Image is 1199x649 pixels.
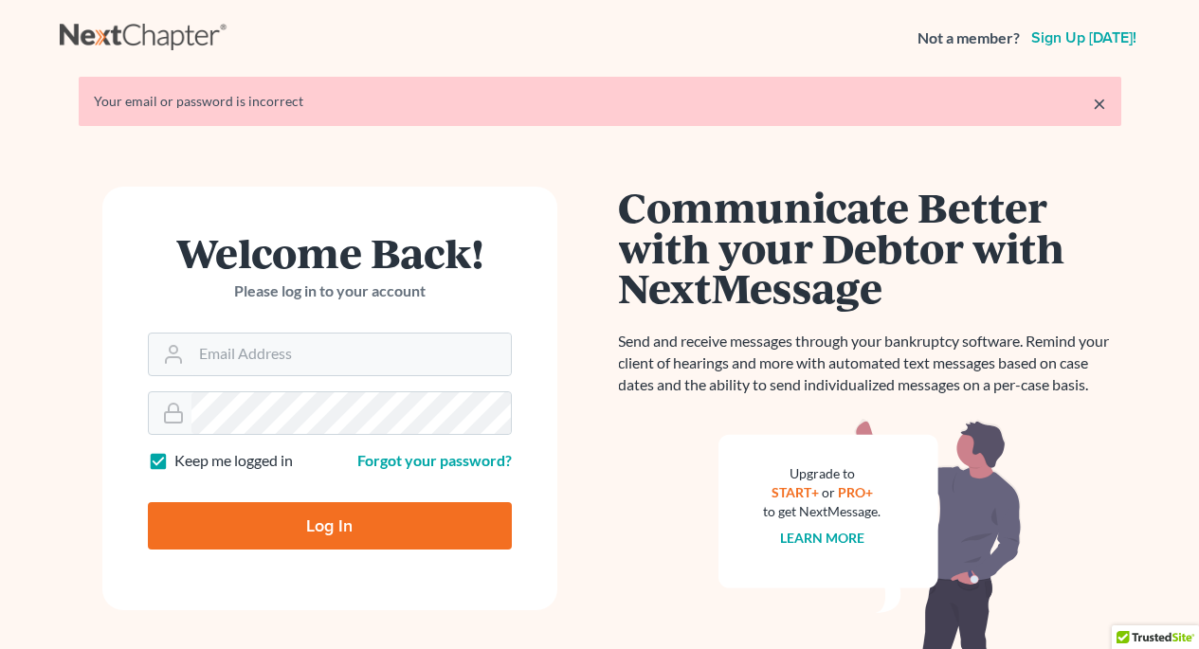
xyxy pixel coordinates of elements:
input: Log In [148,502,512,550]
a: × [1093,92,1106,115]
h1: Communicate Better with your Debtor with NextMessage [619,187,1121,308]
p: Send and receive messages through your bankruptcy software. Remind your client of hearings and mo... [619,331,1121,396]
a: Forgot your password? [357,451,512,469]
h1: Welcome Back! [148,232,512,273]
p: Please log in to your account [148,280,512,302]
a: Sign up [DATE]! [1027,30,1140,45]
a: START+ [772,484,819,500]
a: Learn more [780,530,864,546]
div: to get NextMessage. [764,502,881,521]
input: Email Address [191,334,511,375]
div: Your email or password is incorrect [94,92,1106,111]
span: or [822,484,835,500]
div: Upgrade to [764,464,881,483]
label: Keep me logged in [174,450,293,472]
strong: Not a member? [917,27,1020,49]
a: PRO+ [838,484,873,500]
